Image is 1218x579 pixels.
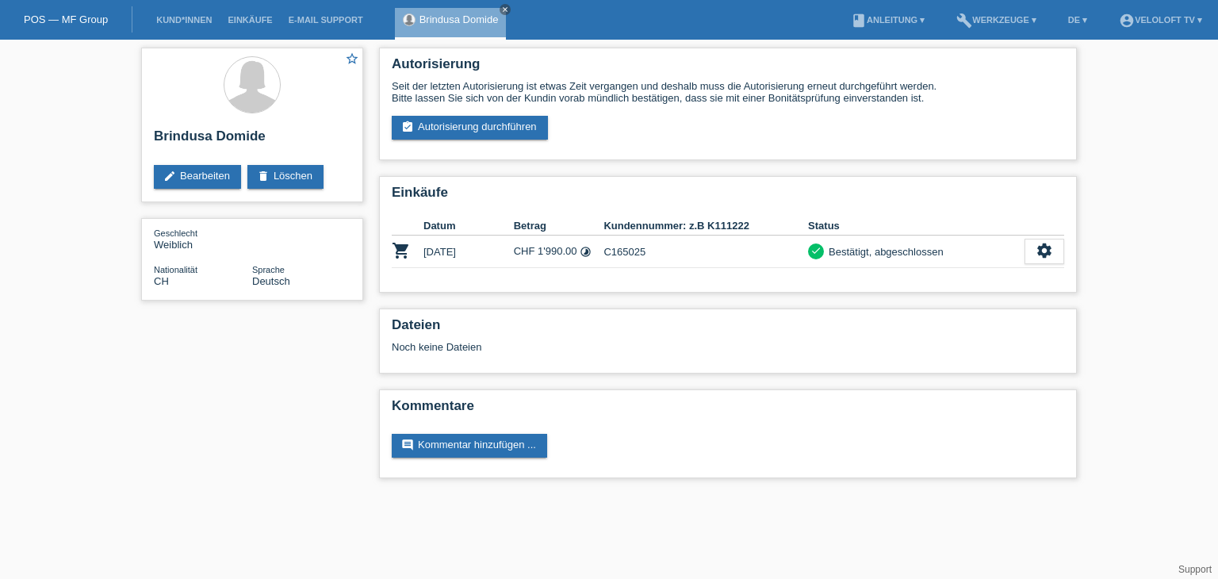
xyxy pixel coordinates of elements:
[401,121,414,133] i: assignment_turned_in
[392,317,1064,341] h2: Dateien
[948,15,1044,25] a: buildWerkzeuge ▾
[252,265,285,274] span: Sprache
[500,4,511,15] a: close
[580,246,592,258] i: Fixe Raten (24 Raten)
[419,13,499,25] a: Brindusa Domide
[392,116,548,140] a: assignment_turned_inAutorisierung durchführen
[810,245,822,256] i: check
[1036,242,1053,259] i: settings
[148,15,220,25] a: Kund*innen
[392,80,1064,104] div: Seit der letzten Autorisierung ist etwas Zeit vergangen und deshalb muss die Autorisierung erneut...
[956,13,972,29] i: build
[154,275,169,287] span: Schweiz
[281,15,371,25] a: E-Mail Support
[392,434,547,458] a: commentKommentar hinzufügen ...
[603,236,808,268] td: C165025
[392,185,1064,209] h2: Einkäufe
[843,15,933,25] a: bookAnleitung ▾
[514,217,604,236] th: Betrag
[514,236,604,268] td: CHF 1'990.00
[824,243,944,260] div: Bestätigt, abgeschlossen
[392,56,1064,80] h2: Autorisierung
[163,170,176,182] i: edit
[154,228,197,238] span: Geschlecht
[851,13,867,29] i: book
[423,236,514,268] td: [DATE]
[1111,15,1210,25] a: account_circleVeloLoft TV ▾
[154,227,252,251] div: Weiblich
[345,52,359,68] a: star_border
[392,241,411,260] i: POSP00028027
[345,52,359,66] i: star_border
[247,165,324,189] a: deleteLöschen
[392,398,1064,422] h2: Kommentare
[24,13,108,25] a: POS — MF Group
[392,341,876,353] div: Noch keine Dateien
[401,439,414,451] i: comment
[1119,13,1135,29] i: account_circle
[220,15,280,25] a: Einkäufe
[154,265,197,274] span: Nationalität
[1060,15,1095,25] a: DE ▾
[252,275,290,287] span: Deutsch
[501,6,509,13] i: close
[603,217,808,236] th: Kundennummer: z.B K111222
[257,170,270,182] i: delete
[1178,564,1212,575] a: Support
[154,165,241,189] a: editBearbeiten
[808,217,1025,236] th: Status
[154,128,350,152] h2: Brindusa Domide
[423,217,514,236] th: Datum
